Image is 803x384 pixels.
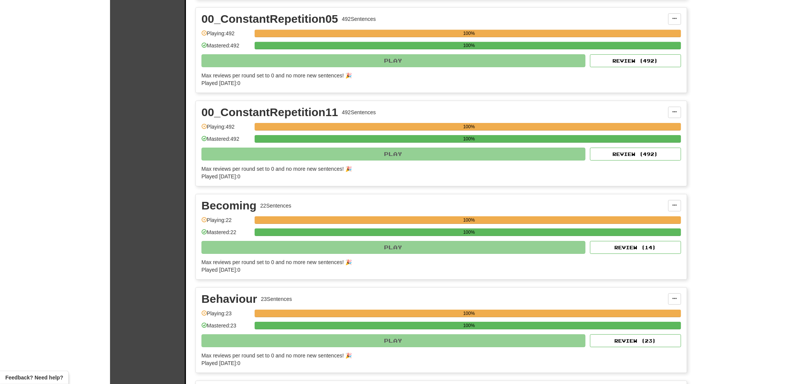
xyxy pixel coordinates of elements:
button: Review (492) [590,54,681,67]
div: 100% [257,30,681,37]
div: Playing: 492 [202,30,251,42]
button: Play [202,54,586,67]
button: Play [202,241,586,254]
div: 100% [257,216,681,224]
div: Behaviour [202,293,257,305]
div: Mastered: 492 [202,42,251,54]
div: 100% [257,310,681,317]
div: 100% [257,42,681,49]
button: Review (23) [590,334,681,347]
div: Max reviews per round set to 0 and no more new sentences! 🎉 [202,352,677,359]
div: Becoming [202,200,257,211]
div: 100% [257,322,681,329]
button: Review (492) [590,148,681,161]
span: Played [DATE]: 0 [202,267,240,273]
div: Max reviews per round set to 0 and no more new sentences! 🎉 [202,165,677,173]
div: Mastered: 22 [202,228,251,241]
button: Play [202,334,586,347]
div: 23 Sentences [261,295,292,303]
span: Played [DATE]: 0 [202,360,240,366]
div: 492 Sentences [342,15,376,23]
div: 00_ConstantRepetition05 [202,13,338,25]
div: Playing: 492 [202,123,251,135]
div: Mastered: 492 [202,135,251,148]
div: 22 Sentences [260,202,291,209]
div: Playing: 23 [202,310,251,322]
div: 492 Sentences [342,109,376,116]
span: Played [DATE]: 0 [202,80,240,86]
div: Playing: 22 [202,216,251,229]
div: 100% [257,135,681,143]
button: Review (14) [590,241,681,254]
span: Played [DATE]: 0 [202,173,240,179]
div: Max reviews per round set to 0 and no more new sentences! 🎉 [202,72,677,79]
div: Mastered: 23 [202,322,251,334]
div: Max reviews per round set to 0 and no more new sentences! 🎉 [202,258,677,266]
div: 100% [257,228,681,236]
span: Open feedback widget [5,374,63,381]
div: 100% [257,123,681,131]
button: Play [202,148,586,161]
div: 00_ConstantRepetition11 [202,107,338,118]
